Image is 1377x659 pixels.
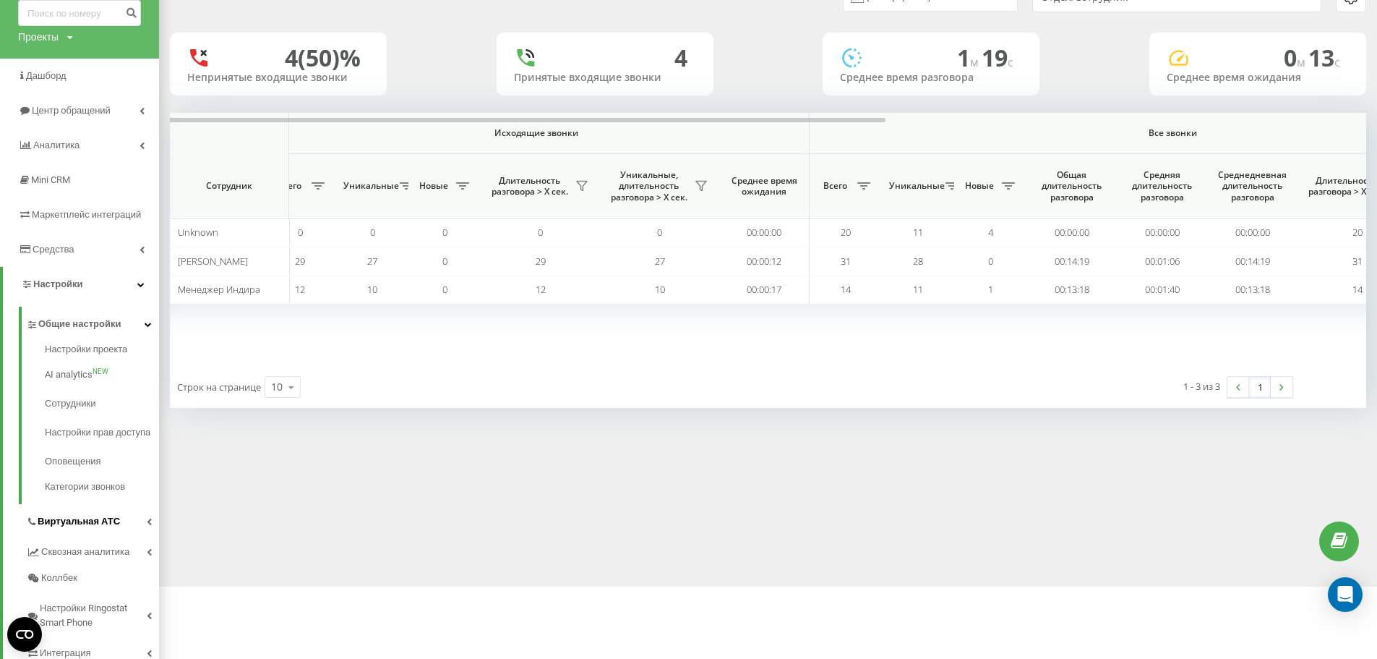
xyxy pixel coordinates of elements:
[18,30,59,44] div: Проекты
[674,44,687,72] div: 4
[41,571,77,585] span: Коллбек
[367,283,377,296] span: 10
[913,255,923,268] span: 28
[33,140,80,150] span: Аналитика
[970,54,982,70] span: м
[1117,218,1207,247] td: 00:00:00
[31,174,70,185] span: Mini CRM
[1352,226,1363,239] span: 20
[271,380,283,394] div: 10
[177,380,261,394] span: Строк на странице
[26,535,159,565] a: Сквозная аналитика
[367,255,377,268] span: 27
[1352,255,1363,268] span: 31
[655,283,665,296] span: 10
[3,267,159,302] a: Настройки
[32,209,141,220] span: Маркетплейс интеграций
[1218,169,1287,203] span: Среднедневная длительность разговора
[1117,276,1207,304] td: 00:01:40
[1207,247,1297,275] td: 00:14:19
[298,226,303,239] span: 0
[1352,283,1363,296] span: 14
[1308,42,1340,73] span: 13
[1207,218,1297,247] td: 00:00:00
[607,169,690,203] span: Уникальные, длительность разговора > Х сек.
[45,454,101,469] span: Оповещения
[1026,247,1117,275] td: 00:14:19
[538,226,543,239] span: 0
[45,480,125,494] span: Категории звонков
[45,447,159,476] a: Оповещения
[38,317,121,331] span: Общие настройки
[1167,72,1349,84] div: Среднее время ожидания
[33,244,74,255] span: Средства
[26,591,159,636] a: Настройки Ringostat Smart Phone
[45,342,159,360] a: Настройки проекта
[416,180,452,192] span: Новые
[1207,276,1297,304] td: 00:13:18
[343,180,395,192] span: Уникальные
[45,418,159,447] a: Настройки прав доступа
[442,283,447,296] span: 0
[988,226,993,239] span: 4
[295,255,305,268] span: 29
[913,283,923,296] span: 11
[982,42,1013,73] span: 19
[514,72,696,84] div: Принятые входящие звонки
[719,218,810,247] td: 00:00:00
[26,70,67,81] span: Дашборд
[841,283,851,296] span: 14
[1183,379,1220,394] div: 1 - 3 из 3
[1284,42,1308,73] span: 0
[657,226,662,239] span: 0
[45,342,127,357] span: Настройки проекта
[442,226,447,239] span: 0
[285,44,361,72] div: 4 (50)%
[1249,377,1271,397] a: 1
[442,255,447,268] span: 0
[1334,54,1340,70] span: c
[182,180,276,192] span: Сотрудник
[187,72,369,84] div: Непринятые входящие звонки
[1026,276,1117,304] td: 00:13:18
[889,180,941,192] span: Уникальные
[488,175,571,197] span: Длительность разговора > Х сек.
[45,425,150,440] span: Настройки прав доступа
[1297,54,1308,70] span: м
[841,255,851,268] span: 31
[536,255,546,268] span: 29
[45,360,159,389] a: AI analyticsNEW
[961,180,998,192] span: Новые
[298,127,776,139] span: Исходящие звонки
[1026,218,1117,247] td: 00:00:00
[988,283,993,296] span: 1
[33,279,83,289] span: Настройки
[45,476,159,494] a: Категории звонков
[1117,247,1207,275] td: 00:01:06
[841,226,851,239] span: 20
[719,276,810,304] td: 00:00:17
[38,514,120,529] span: Виртуальная АТС
[913,226,923,239] span: 11
[41,545,129,559] span: Сквозная аналитика
[1128,169,1196,203] span: Средняя длительность разговора
[1037,169,1106,203] span: Общая длительность разговора
[271,180,307,192] span: Всего
[26,307,159,337] a: Общие настройки
[26,565,159,591] a: Коллбек
[1008,54,1013,70] span: c
[988,255,993,268] span: 0
[536,283,546,296] span: 12
[45,389,159,418] a: Сотрудники
[7,617,42,652] button: Open CMP widget
[178,283,260,296] span: Менеджер Индира
[370,226,375,239] span: 0
[26,504,159,535] a: Виртуальная АТС
[45,367,93,382] span: AI analytics
[840,72,1022,84] div: Среднее время разговора
[178,226,218,239] span: Unknown
[40,601,147,630] span: Настройки Ringostat Smart Phone
[32,105,111,116] span: Центр обращений
[655,255,665,268] span: 27
[1328,577,1363,612] div: Open Intercom Messenger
